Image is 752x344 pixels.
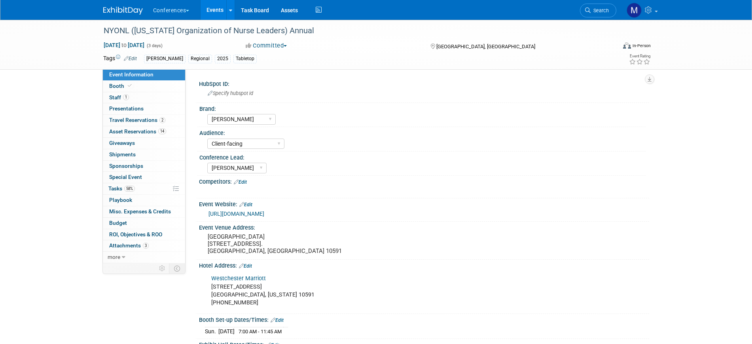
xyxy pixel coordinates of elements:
span: 1 [123,94,129,100]
a: Booth [103,81,185,92]
span: 14 [158,128,166,134]
span: [DATE] [DATE] [103,42,145,49]
pre: [GEOGRAPHIC_DATA] [STREET_ADDRESS]. [GEOGRAPHIC_DATA], [GEOGRAPHIC_DATA] 10591 [208,233,378,255]
td: Tags [103,54,137,63]
td: [DATE] [218,327,235,336]
img: Marygrace LeGros [627,3,642,18]
div: Booth Set-up Dates/Times: [199,314,649,324]
span: [GEOGRAPHIC_DATA], [GEOGRAPHIC_DATA] [436,44,535,49]
div: Conference Lead: [199,152,646,162]
span: more [108,254,120,260]
i: Booth reservation complete [128,84,132,88]
a: Westchester Marriott [211,275,266,282]
div: Audience: [199,127,646,137]
span: Playbook [109,197,132,203]
a: Budget [103,218,185,229]
div: Regional [188,55,212,63]
a: Edit [124,56,137,61]
div: NYONL ([US_STATE] Organization of Nurse Leaders) Annual [101,24,604,38]
span: Giveaways [109,140,135,146]
div: Event Website: [199,198,649,209]
div: Tabletop [233,55,257,63]
img: ExhibitDay [103,7,143,15]
span: Travel Reservations [109,117,165,123]
span: Booth [109,83,133,89]
a: Shipments [103,149,185,160]
span: to [120,42,128,48]
span: 7:00 AM - 11:45 AM [239,329,282,334]
span: Budget [109,220,127,226]
span: Sponsorships [109,163,143,169]
span: Presentations [109,105,144,112]
div: HubSpot ID: [199,78,649,88]
span: Staff [109,94,129,101]
div: Hotel Address: [199,260,649,270]
td: Personalize Event Tab Strip [155,263,169,274]
div: 2025 [215,55,231,63]
a: Edit [239,202,252,207]
a: Staff1 [103,92,185,103]
a: Travel Reservations2 [103,115,185,126]
a: Search [580,4,616,17]
a: Giveaways [103,138,185,149]
span: Attachments [109,242,149,249]
span: Asset Reservations [109,128,166,135]
span: Misc. Expenses & Credits [109,208,171,215]
span: Event Information [109,71,153,78]
div: [PERSON_NAME] [144,55,186,63]
span: Shipments [109,151,136,158]
span: ROI, Objectives & ROO [109,231,162,238]
a: Edit [234,179,247,185]
td: Toggle Event Tabs [169,263,185,274]
div: Event Venue Address: [199,222,649,232]
img: Format-Inperson.png [623,42,631,49]
a: Asset Reservations14 [103,126,185,137]
a: more [103,252,185,263]
a: Edit [239,263,252,269]
a: Attachments3 [103,240,185,251]
a: Presentations [103,103,185,114]
div: [STREET_ADDRESS] [GEOGRAPHIC_DATA], [US_STATE] 10591 [PHONE_NUMBER] [206,271,562,310]
div: Event Rating [629,54,650,58]
span: (3 days) [146,43,163,48]
span: Tasks [108,185,135,192]
div: In-Person [632,43,651,49]
span: Search [591,8,609,13]
span: 3 [143,243,149,249]
button: Committed [243,42,290,50]
a: Special Event [103,172,185,183]
div: Competitors: [199,176,649,186]
span: 58% [124,186,135,192]
a: Edit [271,317,284,323]
span: Special Event [109,174,142,180]
span: Specify hubspot id [208,90,253,96]
td: Sun. [205,327,218,336]
a: Playbook [103,195,185,206]
span: 2 [159,117,165,123]
a: Misc. Expenses & Credits [103,206,185,217]
a: [URL][DOMAIN_NAME] [208,211,264,217]
a: ROI, Objectives & ROO [103,229,185,240]
a: Event Information [103,69,185,80]
a: Sponsorships [103,161,185,172]
div: Brand: [199,103,646,113]
div: Event Format [570,41,651,53]
a: Tasks58% [103,183,185,194]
